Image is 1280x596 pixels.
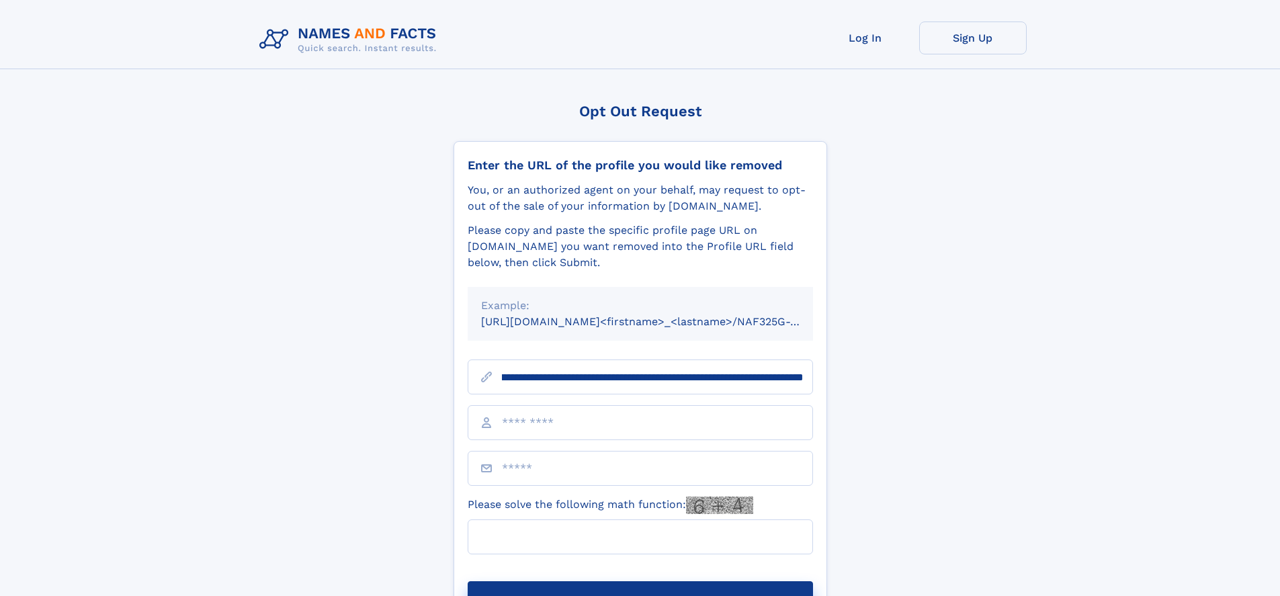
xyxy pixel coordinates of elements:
[254,22,447,58] img: Logo Names and Facts
[468,158,813,173] div: Enter the URL of the profile you would like removed
[481,298,800,314] div: Example:
[919,22,1027,54] a: Sign Up
[812,22,919,54] a: Log In
[468,497,753,514] label: Please solve the following math function:
[454,103,827,120] div: Opt Out Request
[481,315,839,328] small: [URL][DOMAIN_NAME]<firstname>_<lastname>/NAF325G-xxxxxxxx
[468,182,813,214] div: You, or an authorized agent on your behalf, may request to opt-out of the sale of your informatio...
[468,222,813,271] div: Please copy and paste the specific profile page URL on [DOMAIN_NAME] you want removed into the Pr...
